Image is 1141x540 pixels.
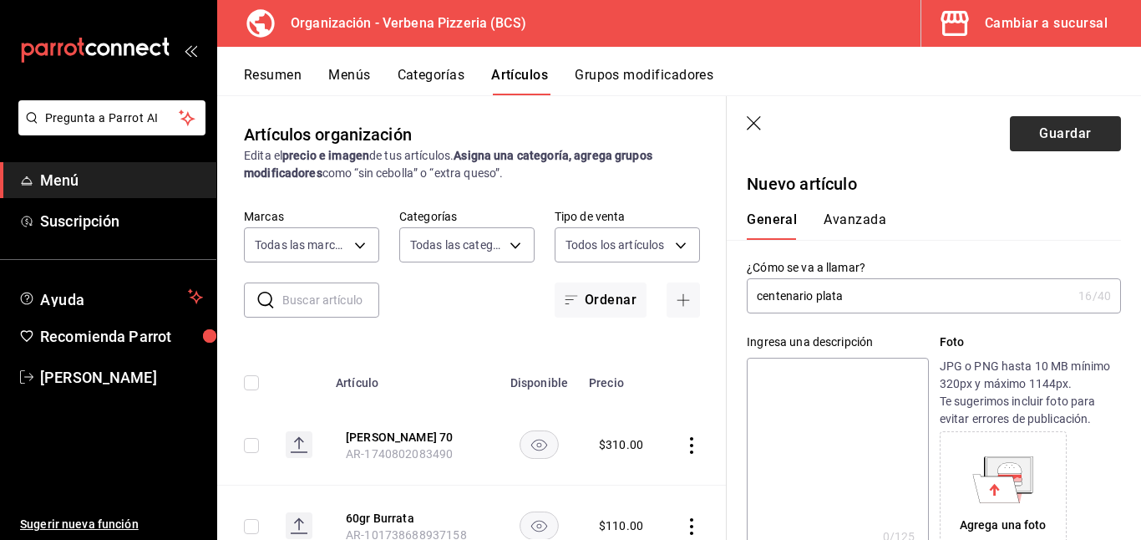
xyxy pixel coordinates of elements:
button: Avanzada [824,211,886,240]
div: Ingresa una descripción [747,334,928,351]
button: Grupos modificadores [575,67,713,95]
div: navigation tabs [747,211,1101,240]
button: Ordenar [555,283,647,318]
p: Nuevo artículo [747,171,1121,196]
span: Recomienda Parrot [40,325,203,348]
span: Menú [40,169,203,191]
div: $ 110.00 [599,517,643,534]
button: Categorías [398,67,465,95]
a: Pregunta a Parrot AI [12,121,205,139]
button: Resumen [244,67,302,95]
span: Ayuda [40,287,181,307]
label: ¿Cómo se va a llamar? [747,262,1121,273]
button: edit-product-location [346,510,479,527]
button: actions [683,437,700,454]
span: Pregunta a Parrot AI [45,110,180,127]
span: Sugerir nueva función [20,516,203,533]
div: navigation tabs [244,67,1141,95]
label: Marcas [244,211,379,222]
th: Artículo [326,351,500,405]
span: Todas las marcas, Sin marca [255,237,348,253]
button: Guardar [1010,116,1121,151]
button: availability-product [520,512,559,540]
p: JPG o PNG hasta 10 MB mínimo 320px y máximo 1144px. Te sugerimos incluir foto para evitar errores... [940,358,1121,428]
label: Categorías [399,211,535,222]
th: Precio [579,351,663,405]
button: open_drawer_menu [184,43,197,57]
span: Suscripción [40,210,203,232]
span: AR-1740802083490 [346,447,453,461]
button: edit-product-location [346,429,479,446]
button: availability-product [520,430,559,459]
div: Cambiar a sucursal [985,12,1108,35]
button: Artículos [491,67,548,95]
button: General [747,211,797,240]
label: Tipo de venta [555,211,700,222]
th: Disponible [500,351,579,405]
div: $ 310.00 [599,436,643,453]
button: Pregunta a Parrot AI [18,100,205,135]
button: actions [683,518,700,535]
div: Edita el de tus artículos. como “sin cebolla” o “extra queso”. [244,147,700,182]
div: 16 /40 [1078,288,1111,304]
button: Menús [328,67,370,95]
strong: precio e imagen [282,149,369,162]
p: Foto [940,334,1121,351]
span: [PERSON_NAME] [40,366,203,389]
h3: Organización - Verbena Pizzeria (BCS) [277,13,526,33]
div: Artículos organización [244,122,412,147]
strong: Asigna una categoría, agrega grupos modificadores [244,149,652,180]
span: Todos los artículos [565,237,665,253]
span: Todas las categorías, Sin categoría [410,237,504,253]
input: Buscar artículo [282,283,379,317]
div: Agrega una foto [960,517,1047,534]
